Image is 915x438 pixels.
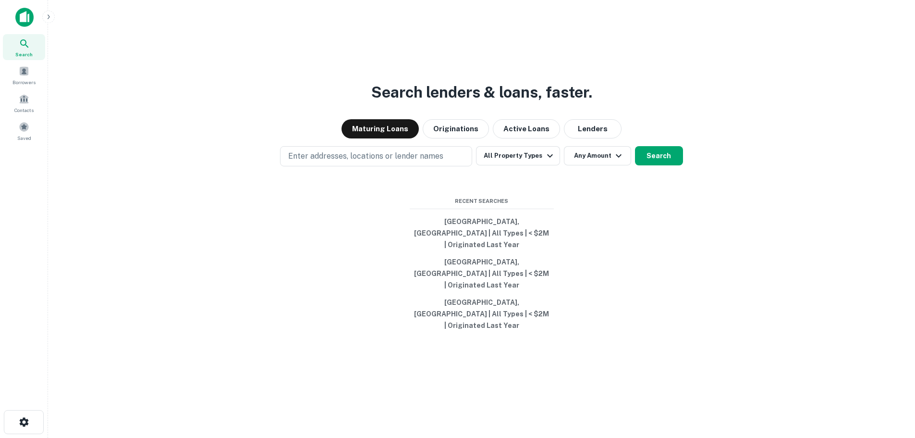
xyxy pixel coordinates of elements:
button: [GEOGRAPHIC_DATA], [GEOGRAPHIC_DATA] | All Types | < $2M | Originated Last Year [410,253,554,294]
button: All Property Types [476,146,560,165]
button: Maturing Loans [342,119,419,138]
button: Any Amount [564,146,631,165]
h3: Search lenders & loans, faster. [371,81,592,104]
span: Borrowers [12,78,36,86]
img: capitalize-icon.png [15,8,34,27]
a: Borrowers [3,62,45,88]
span: Recent Searches [410,197,554,205]
a: Contacts [3,90,45,116]
button: Originations [423,119,489,138]
a: Search [3,34,45,60]
button: Enter addresses, locations or lender names [280,146,472,166]
button: Lenders [564,119,622,138]
button: Active Loans [493,119,560,138]
span: Search [15,50,33,58]
span: Saved [17,134,31,142]
button: Search [635,146,683,165]
button: [GEOGRAPHIC_DATA], [GEOGRAPHIC_DATA] | All Types | < $2M | Originated Last Year [410,213,554,253]
a: Saved [3,118,45,144]
p: Enter addresses, locations or lender names [288,150,443,162]
iframe: Chat Widget [867,361,915,407]
span: Contacts [14,106,34,114]
button: [GEOGRAPHIC_DATA], [GEOGRAPHIC_DATA] | All Types | < $2M | Originated Last Year [410,294,554,334]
